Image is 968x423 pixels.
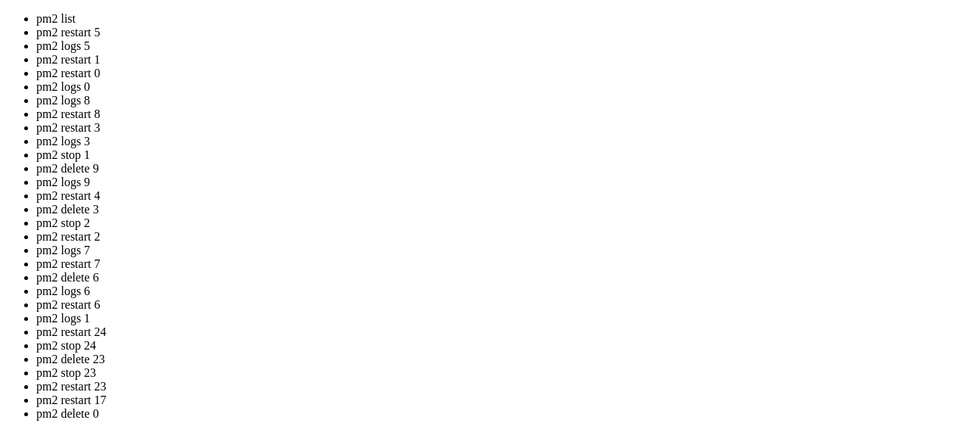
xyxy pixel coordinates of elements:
[36,12,962,26] li: pm2 list
[36,285,962,298] li: pm2 logs 6
[36,257,962,271] li: pm2 restart 7
[109,209,133,222] span: fork
[103,170,139,182] span: status
[97,221,103,233] span: │
[36,162,962,176] li: pm2 delete 9
[36,39,962,53] li: pm2 logs 5
[36,244,962,257] li: pm2 logs 7
[139,170,145,182] span: │
[6,170,12,182] span: │
[36,393,962,407] li: pm2 restart 17
[36,312,962,325] li: pm2 logs 1
[36,325,962,339] li: pm2 restart 24
[36,176,962,189] li: pm2 logs 9
[206,170,212,182] span: │
[6,196,772,209] x-row: Piar-Flow 0 0% 128.9mb
[6,82,772,95] x-row: This system has been minimized by removing packages and content that are
[200,221,236,233] span: online
[278,221,284,233] span: │
[36,135,962,148] li: pm2 logs 3
[6,196,12,208] span: │
[36,271,962,285] li: pm2 delete 6
[6,120,772,132] x-row: To restore this content, you can run the 'unminimize' command.
[18,221,24,233] span: 1
[6,234,484,246] span: └────┴────────────────────┴──────────┴──────┴───────────┴──────────┴──────────┘
[6,145,772,158] x-row: root@big-country:~# pm2 list
[6,132,772,145] x-row: Last login: [DATE] from [TECHNICAL_ID]
[36,298,962,312] li: pm2 restart 6
[6,95,772,107] x-row: not required on a system that users do not log into.
[36,216,962,230] li: pm2 stop 2
[188,209,224,221] span: online
[145,170,163,182] span: cpu
[6,221,12,233] span: │
[248,196,254,208] span: │
[36,339,962,353] li: pm2 stop 24
[36,221,42,233] span: │
[36,407,962,421] li: pm2 delete 0
[6,209,772,222] x-row: bypassapi 0 0% 54.8mb
[109,196,133,209] span: fork
[315,196,321,208] span: │
[97,209,103,221] span: │
[6,221,772,234] x-row: bypassbot 103 0% 111.6mb
[266,209,272,221] span: │
[6,31,772,44] x-row: * Documentation: [URL][DOMAIN_NAME]
[169,170,206,182] span: memory
[6,57,772,70] x-row: * Support: [URL][DOMAIN_NAME]
[188,221,194,233] span: │
[36,26,962,39] li: pm2 restart 5
[248,209,254,221] span: │
[30,170,54,182] span: name
[36,196,42,208] span: │
[24,170,30,182] span: │
[36,366,962,380] li: pm2 stop 23
[163,196,169,208] span: │
[6,44,772,57] x-row: * Management: [URL][DOMAIN_NAME]
[260,221,266,233] span: │
[266,196,272,208] span: │
[91,170,97,182] span: ↺
[163,221,169,233] span: │
[36,148,962,162] li: pm2 stop 1
[6,247,772,260] x-row: root@big-country:~# pm
[12,170,24,182] span: id
[163,170,169,182] span: │
[36,53,962,67] li: pm2 restart 1
[36,67,962,80] li: pm2 restart 0
[18,209,24,221] span: 0
[188,196,224,208] span: online
[6,183,484,195] span: ├────┼────────────────────┼──────────┼──────┼───────────┼──────────┼──────────┤
[97,170,103,182] span: │
[36,121,962,135] li: pm2 restart 3
[36,203,962,216] li: pm2 delete 3
[309,209,315,221] span: │
[175,196,181,208] span: │
[36,189,962,203] li: pm2 restart 4
[109,221,133,234] span: fork
[6,6,772,19] x-row: Welcome to Ubuntu 22.04.5 LTS (GNU/Linux 5.15.0-144-generic x86_64)
[163,209,169,221] span: │
[147,247,153,260] div: (22, 19)
[60,170,85,182] span: mode
[54,170,60,182] span: │
[36,80,962,94] li: pm2 logs 0
[18,196,24,208] span: 2
[97,196,103,208] span: │
[36,209,42,221] span: │
[327,221,333,233] span: │
[36,94,962,107] li: pm2 logs 8
[85,170,91,182] span: │
[6,158,484,170] span: ┌────┬────────────────────┬──────────┬──────┬───────────┬──────────┬──────────┐
[175,209,181,221] span: │
[36,107,962,121] li: pm2 restart 8
[36,380,962,393] li: pm2 restart 23
[36,230,962,244] li: pm2 restart 2
[36,353,962,366] li: pm2 delete 23
[6,209,12,221] span: │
